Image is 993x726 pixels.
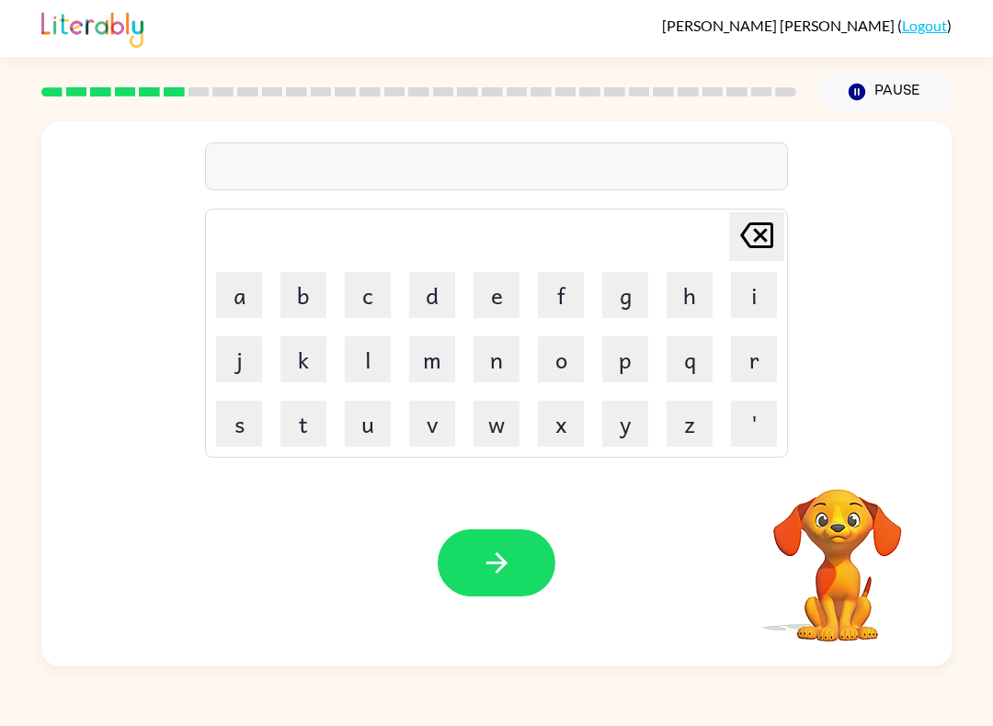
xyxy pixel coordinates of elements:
div: ( ) [662,17,952,34]
button: s [216,401,262,447]
button: x [538,401,584,447]
img: Literably [41,7,143,48]
button: v [409,401,455,447]
button: y [602,401,648,447]
button: u [345,401,391,447]
span: [PERSON_NAME] [PERSON_NAME] [662,17,897,34]
button: w [474,401,519,447]
button: d [409,272,455,318]
button: o [538,336,584,382]
button: t [280,401,326,447]
button: m [409,336,455,382]
button: q [667,336,713,382]
button: z [667,401,713,447]
a: Logout [902,17,947,34]
button: l [345,336,391,382]
button: Pause [818,71,952,113]
button: f [538,272,584,318]
button: e [474,272,519,318]
button: r [731,336,777,382]
button: n [474,336,519,382]
button: j [216,336,262,382]
button: i [731,272,777,318]
video: Your browser must support playing .mp4 files to use Literably. Please try using another browser. [746,460,930,644]
button: b [280,272,326,318]
button: ' [731,401,777,447]
button: a [216,272,262,318]
button: k [280,336,326,382]
button: c [345,272,391,318]
button: p [602,336,648,382]
button: h [667,272,713,318]
button: g [602,272,648,318]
